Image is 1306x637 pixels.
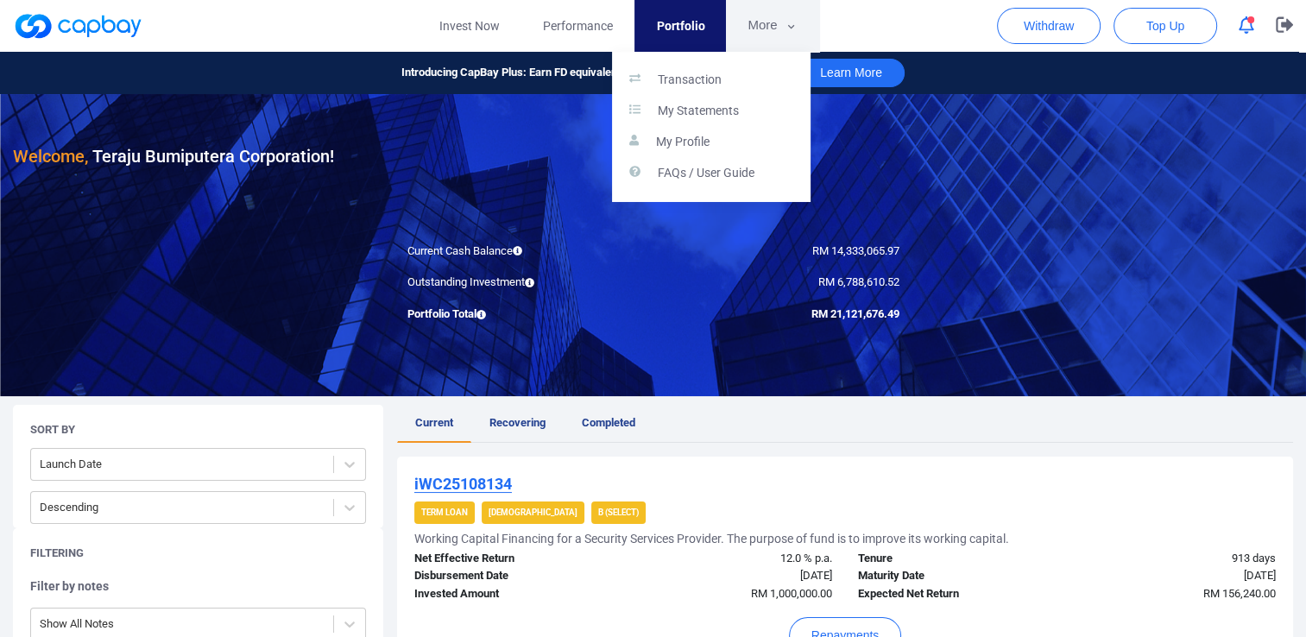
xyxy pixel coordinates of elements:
[658,166,754,181] p: FAQs / User Guide
[658,104,739,119] p: My Statements
[612,96,811,127] a: My Statements
[612,158,811,189] a: FAQs / User Guide
[658,73,722,88] p: Transaction
[612,65,811,96] a: Transaction
[612,127,811,158] a: My Profile
[656,135,710,150] p: My Profile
